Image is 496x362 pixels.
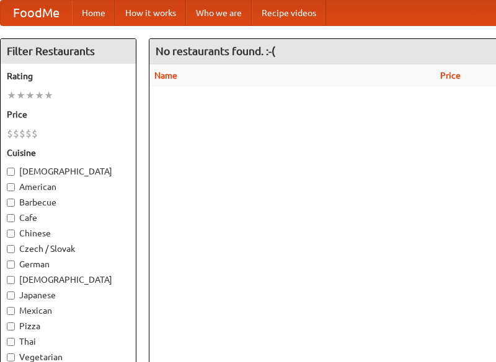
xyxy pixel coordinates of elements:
label: Barbecue [7,196,130,209]
label: Chinese [7,227,130,239]
a: Recipe videos [252,1,326,25]
input: Chinese [7,230,15,238]
h5: Price [7,108,130,121]
li: $ [25,127,32,140]
li: ★ [7,88,16,102]
input: Cafe [7,214,15,222]
input: Japanese [7,291,15,300]
input: Vegetarian [7,353,15,361]
li: $ [7,127,13,140]
label: Pizza [7,320,130,332]
input: Barbecue [7,199,15,207]
label: Cafe [7,212,130,224]
label: [DEMOGRAPHIC_DATA] [7,274,130,286]
h5: Rating [7,70,130,82]
label: Thai [7,335,130,348]
input: Thai [7,338,15,346]
h5: Cuisine [7,147,130,159]
input: American [7,183,15,191]
li: ★ [25,88,35,102]
a: FoodMe [1,1,72,25]
li: ★ [35,88,44,102]
a: Home [72,1,115,25]
input: [DEMOGRAPHIC_DATA] [7,168,15,176]
label: Mexican [7,304,130,317]
li: $ [19,127,25,140]
a: Name [154,71,177,80]
input: [DEMOGRAPHIC_DATA] [7,276,15,284]
h4: Filter Restaurants [1,39,136,64]
input: Pizza [7,322,15,330]
label: [DEMOGRAPHIC_DATA] [7,165,130,178]
label: Czech / Slovak [7,243,130,255]
a: Who we are [186,1,252,25]
li: ★ [16,88,25,102]
li: ★ [44,88,53,102]
input: German [7,261,15,269]
a: How it works [115,1,186,25]
input: Mexican [7,307,15,315]
label: American [7,181,130,193]
ng-pluralize: No restaurants found. :-( [156,45,275,57]
label: German [7,258,130,270]
label: Japanese [7,289,130,301]
a: Price [440,71,461,80]
li: $ [13,127,19,140]
input: Czech / Slovak [7,245,15,253]
li: $ [32,127,38,140]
